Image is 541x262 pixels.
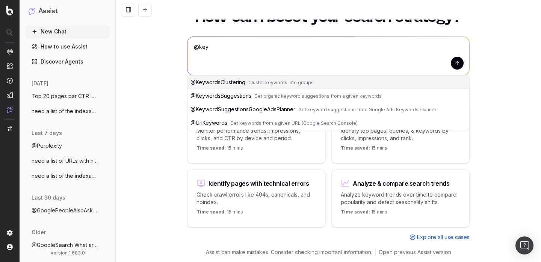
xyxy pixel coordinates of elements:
span: @ UrlKeywords [190,120,227,126]
button: New Chat [26,26,110,38]
span: Cluster keywords into groups [248,80,314,85]
div: Open Intercom Messenger [515,236,533,254]
img: Botify logo [6,6,13,15]
p: 15 mins [196,209,243,218]
span: @ KeywordsSuggestions [190,92,251,99]
p: 15 mins [341,209,387,218]
p: Analyze keyword trends over time to compare popularity and detect seasonality shifts. [341,191,460,206]
p: Monitor performance trends, impressions, clicks, and CTR by device and period. [196,127,316,142]
span: last 30 days [32,194,65,201]
button: need a list of URLs with number of visis [26,155,110,167]
a: How to use Assist [26,41,110,53]
img: Analytics [7,48,13,55]
button: Assist [29,6,107,17]
span: older [32,229,46,236]
button: @KeywordsClusteringCluster keywords into groups [187,76,469,89]
button: @KeywordSuggestionsGoogleAdsPlannerGet keyword suggestions from Google Ads Keywords Planner [187,103,469,116]
span: Get keywords from a given URL (Google Search Console) [230,120,358,126]
span: Get keyword suggestions from Google Ads Keywords Planner [298,107,436,112]
img: My account [7,244,13,250]
p: Check crawl errors like 404s, canonicals, and noindex. [196,191,316,206]
p: 15 mins [196,145,243,154]
button: Top 20 pages par CTR la semaine dernière [26,90,110,102]
img: Assist [7,106,13,113]
span: need a list of the indexable URLs with n [32,108,98,115]
button: @Perplexity [26,140,110,152]
a: Discover Agents [26,56,110,68]
span: Top 20 pages par CTR la semaine dernière [32,92,98,100]
span: @ KeywordsClustering [190,79,245,85]
span: Time saved: [196,209,226,215]
span: @Perplexity [32,142,62,150]
button: need a list of the indexable URLs with n [26,170,110,182]
div: Identify pages with technical errors [209,180,309,186]
span: @GooglePeopleAlsoAsk What are the 'Peopl [32,207,98,214]
button: @UrlKeywordsGet keywords from a given URL (Google Search Console) [187,116,469,130]
span: last 7 days [32,129,62,137]
span: Get organic keyword suggestions from a given keywords [254,93,382,99]
img: Setting [7,230,13,236]
span: Time saved: [196,145,226,151]
div: Analyze & compare search trends [353,180,450,186]
span: need a list of the indexable URLs with n [32,172,98,180]
span: need a list of URLs with number of visis [32,157,98,165]
button: need a list of the indexable URLs with n [26,105,110,117]
img: Switch project [8,126,12,131]
p: 15 mins [341,145,387,154]
a: Open previous Assist version [379,248,451,256]
button: @GoogleSearch What are the main SERP fea [26,239,110,251]
textarea: @key [187,37,469,75]
img: Studio [7,92,13,98]
span: @GoogleSearch What are the main SERP fea [32,241,98,249]
p: Identify top pages, queries, & keywords by clicks, impressions, and rank. [341,127,460,142]
button: @KeywordsSuggestionsGet organic keyword suggestions from a given keywords [187,89,469,103]
p: Assist can make mistakes. Consider checking important information. [206,248,372,256]
span: [DATE] [32,80,48,87]
span: Time saved: [341,145,370,151]
span: Time saved: [341,209,370,215]
img: Activation [7,77,13,84]
img: Intelligence [7,63,13,69]
h1: Assist [38,6,58,17]
button: @GooglePeopleAlsoAsk What are the 'Peopl [26,204,110,217]
div: version: 1.683.0 [29,250,107,256]
span: @ KeywordSuggestionsGoogleAdsPlanner [190,106,295,112]
span: Explore all use cases [417,233,470,241]
img: Assist [29,8,35,15]
a: Explore all use cases [410,233,470,241]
